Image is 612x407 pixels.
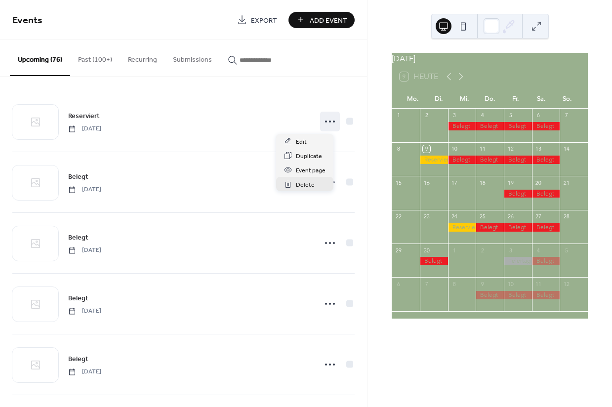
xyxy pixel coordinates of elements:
[448,122,476,130] div: Belegt
[423,179,430,186] div: 16
[392,53,588,65] div: [DATE]
[476,223,504,232] div: Belegt
[395,179,402,186] div: 15
[507,145,514,153] div: 12
[532,156,560,164] div: Belegt
[68,354,88,365] span: Belegt
[479,179,486,186] div: 18
[423,246,430,254] div: 30
[563,280,570,287] div: 12
[532,291,560,299] div: Belegt
[451,112,458,119] div: 3
[563,179,570,186] div: 21
[296,137,307,147] span: Edit
[68,293,88,304] span: Belegt
[296,180,315,190] span: Delete
[476,156,504,164] div: Belegt
[68,172,88,182] span: Belegt
[535,246,542,254] div: 4
[535,213,542,220] div: 27
[420,156,448,164] div: Reserviert
[395,145,402,153] div: 8
[476,122,504,130] div: Belegt
[504,223,532,232] div: Belegt
[479,246,486,254] div: 2
[451,145,458,153] div: 10
[395,246,402,254] div: 29
[310,15,347,26] span: Add Event
[420,257,448,265] div: Belegt
[230,12,285,28] a: Export
[395,213,402,220] div: 22
[479,280,486,287] div: 9
[477,89,503,109] div: Do.
[448,223,476,232] div: Reserviert
[68,232,88,243] a: Belegt
[554,89,580,109] div: So.
[423,213,430,220] div: 23
[68,124,101,133] span: [DATE]
[504,156,532,164] div: Belegt
[395,112,402,119] div: 1
[532,223,560,232] div: Belegt
[423,280,430,287] div: 7
[563,112,570,119] div: 7
[529,89,554,109] div: Sa.
[68,111,100,122] span: Reserviert
[507,246,514,254] div: 3
[479,145,486,153] div: 11
[479,213,486,220] div: 25
[451,246,458,254] div: 1
[68,353,88,365] a: Belegt
[451,280,458,287] div: 8
[507,179,514,186] div: 19
[165,40,220,75] button: Submissions
[535,112,542,119] div: 6
[563,246,570,254] div: 5
[504,190,532,198] div: Belegt
[503,89,529,109] div: Fr.
[563,213,570,220] div: 28
[451,89,477,109] div: Mi.
[504,257,532,265] div: Feiertag - keine Veranstaltung
[507,280,514,287] div: 10
[68,171,88,182] a: Belegt
[120,40,165,75] button: Recurring
[532,190,560,198] div: Belegt
[504,291,532,299] div: Belegt
[535,179,542,186] div: 20
[504,122,532,130] div: Belegt
[507,112,514,119] div: 5
[535,145,542,153] div: 13
[400,89,425,109] div: Mo.
[563,145,570,153] div: 14
[68,185,101,194] span: [DATE]
[68,110,100,122] a: Reserviert
[251,15,277,26] span: Export
[395,280,402,287] div: 6
[70,40,120,75] button: Past (100+)
[68,367,101,376] span: [DATE]
[296,165,326,176] span: Event page
[68,233,88,243] span: Belegt
[535,280,542,287] div: 11
[532,257,560,265] div: Belegt
[12,11,42,30] span: Events
[68,246,101,255] span: [DATE]
[451,179,458,186] div: 17
[425,89,451,109] div: Di.
[10,40,70,76] button: Upcoming (76)
[68,307,101,316] span: [DATE]
[476,291,504,299] div: Belegt
[479,112,486,119] div: 4
[423,145,430,153] div: 9
[423,112,430,119] div: 2
[448,156,476,164] div: Belegt
[507,213,514,220] div: 26
[68,292,88,304] a: Belegt
[451,213,458,220] div: 24
[296,151,322,162] span: Duplicate
[532,122,560,130] div: Belegt
[288,12,355,28] button: Add Event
